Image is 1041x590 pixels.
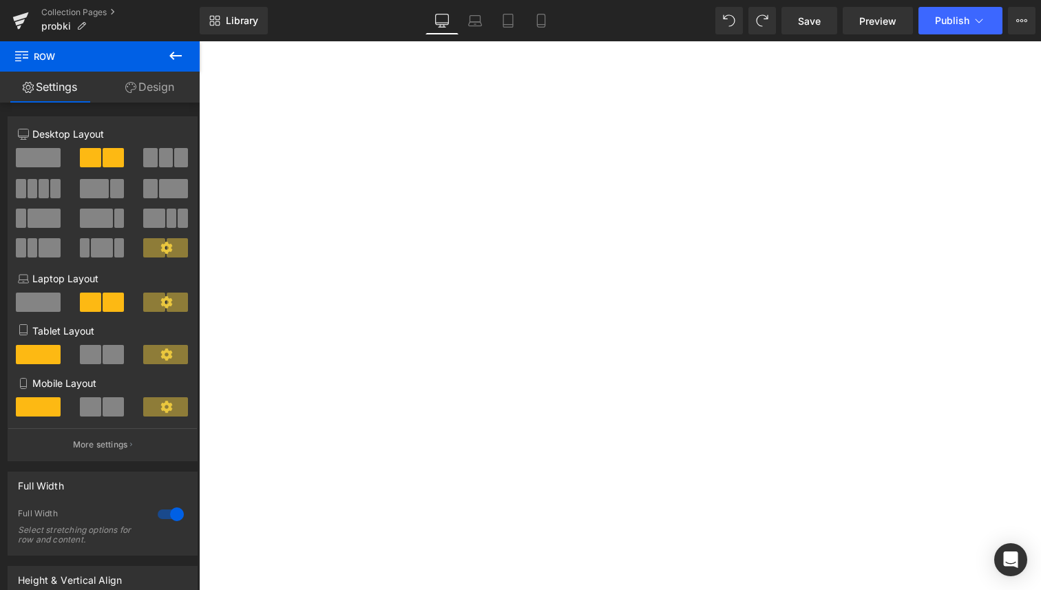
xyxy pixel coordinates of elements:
[425,7,459,34] a: Desktop
[18,127,187,141] p: Desktop Layout
[18,376,187,390] p: Mobile Layout
[18,271,187,286] p: Laptop Layout
[715,7,743,34] button: Undo
[843,7,913,34] a: Preview
[200,7,268,34] a: New Library
[798,14,821,28] span: Save
[492,7,525,34] a: Tablet
[100,72,200,103] a: Design
[994,543,1027,576] div: Open Intercom Messenger
[18,525,142,545] div: Select stretching options for row and content.
[18,508,144,523] div: Full Width
[459,7,492,34] a: Laptop
[8,428,197,461] button: More settings
[18,324,187,338] p: Tablet Layout
[748,7,776,34] button: Redo
[935,15,969,26] span: Publish
[226,14,258,27] span: Library
[918,7,1002,34] button: Publish
[73,439,128,451] p: More settings
[18,472,64,492] div: Full Width
[41,7,200,18] a: Collection Pages
[14,41,151,72] span: Row
[18,567,122,586] div: Height & Vertical Align
[525,7,558,34] a: Mobile
[1008,7,1035,34] button: More
[41,21,71,32] span: probki
[859,14,896,28] span: Preview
